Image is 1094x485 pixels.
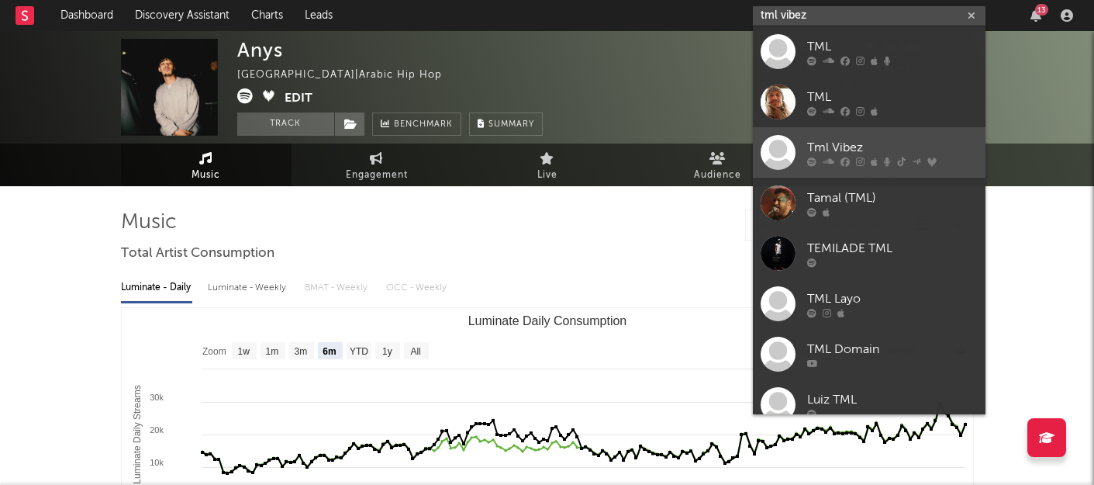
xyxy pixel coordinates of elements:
[807,239,978,258] div: TEMILADE TML
[131,385,142,483] text: Luminate Daily Streams
[121,275,192,301] div: Luminate - Daily
[753,178,985,228] a: Tamal (TML)
[462,144,633,186] a: Live
[537,166,557,185] span: Live
[121,244,274,263] span: Total Artist Consumption
[150,458,164,467] text: 10k
[237,66,460,85] div: [GEOGRAPHIC_DATA] | Arabic Hip Hop
[394,116,453,134] span: Benchmark
[349,346,368,357] text: YTD
[488,120,534,129] span: Summary
[468,314,626,327] text: Luminate Daily Consumption
[753,329,985,379] a: TML Domain
[346,166,408,185] span: Engagement
[807,390,978,409] div: Luiz TML
[753,379,985,430] a: Luiz TML
[807,189,978,207] div: Tamal (TML)
[807,138,978,157] div: Tml Vibez
[410,346,420,357] text: All
[753,6,985,26] input: Search for artists
[753,77,985,127] a: TML
[753,26,985,77] a: TML
[292,144,462,186] a: Engagement
[323,346,336,357] text: 6m
[633,144,803,186] a: Audience
[237,39,283,61] div: Anys
[372,113,461,136] a: Benchmark
[192,166,220,185] span: Music
[150,393,164,402] text: 30k
[746,220,909,232] input: Search by song name or URL
[807,37,978,56] div: TML
[382,346,392,357] text: 1y
[294,346,307,357] text: 3m
[753,228,985,279] a: TEMILADE TML
[1030,9,1041,22] button: 13
[753,127,985,178] a: Tml Vibez
[202,346,226,357] text: Zoom
[753,279,985,329] a: TML Layo
[807,88,978,106] div: TML
[469,113,543,136] button: Summary
[807,289,978,308] div: TML Layo
[694,166,741,185] span: Audience
[150,425,164,435] text: 20k
[121,144,292,186] a: Music
[807,340,978,359] div: TML Domain
[1035,4,1048,16] div: 13
[208,275,289,301] div: Luminate - Weekly
[237,346,250,357] text: 1w
[265,346,278,357] text: 1m
[285,88,312,108] button: Edit
[237,113,334,136] button: Track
